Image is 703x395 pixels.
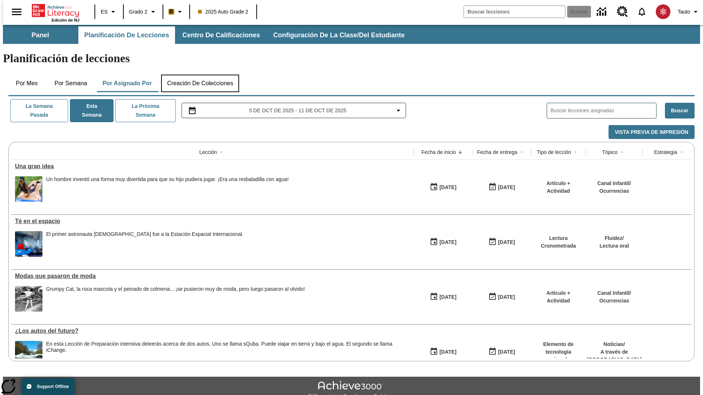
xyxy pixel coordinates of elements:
[31,31,49,39] span: Panel
[15,163,410,170] div: Una gran idea
[439,347,456,357] div: [DATE]
[427,345,459,359] button: 07/01/25: Primer día en que estuvo disponible la lección
[176,26,266,44] button: Centro de calificaciones
[8,75,45,92] button: Por mes
[602,148,617,156] div: Tópico
[598,297,631,305] p: Ocurrencias
[656,4,670,19] img: avatar image
[97,75,158,92] button: Por asignado por
[4,26,77,44] button: Panel
[3,26,411,44] div: Subbarra de navegación
[129,8,148,16] span: Grado 2
[15,163,410,170] a: Una gran idea, Lecciones
[46,176,289,183] div: Un hombre inventó una forma muy divertida para que su hijo pudiera jugar. ¡Era una resbaladilla c...
[46,341,410,366] div: En esta Lección de Preparación intensiva de leerás acerca de dos autos. Uno se llama sQuba. Puede...
[427,235,459,249] button: 10/06/25: Primer día en que estuvo disponible la lección
[517,148,526,157] button: Sort
[46,231,243,257] div: El primer astronauta británico fue a la Estación Espacial Internacional.
[598,180,631,187] p: Canal Infantil /
[198,8,249,16] span: 2025 Auto Grade 2
[675,5,703,18] button: Perfil/Configuración
[22,378,75,395] button: Support Offline
[15,176,42,202] img: un niño sonríe mientras se desliza en una resbaladilla con agua
[537,148,571,156] div: Tipo de lección
[535,234,582,250] p: Lectura Cronometrada
[182,31,260,39] span: Centro de calificaciones
[15,273,410,279] div: Modas que pasaron de moda
[654,148,677,156] div: Estrategia
[439,293,456,302] div: [DATE]
[427,180,459,194] button: 10/08/25: Primer día en que estuvo disponible la lección
[592,2,613,22] a: Centro de información
[6,1,27,23] button: Abrir el menú lateral
[427,290,459,304] button: 07/19/25: Primer día en que estuvo disponible la lección
[46,286,305,312] div: Grumpy Cat, la roca mascota y el peinado de colmena... ¡se pusieron muy de moda, pero luego pasar...
[46,341,393,353] testabrev: leerás acerca de dos autos. Uno se llama sQuba. Puede viajar en tierra y bajo el agua. El segundo...
[15,231,42,257] img: Un astronauta, el primero del Reino Unido que viaja a la Estación Espacial Internacional, saluda ...
[571,148,580,157] button: Sort
[598,289,631,297] p: Canal Infantil /
[3,25,700,44] div: Subbarra de navegación
[165,5,187,18] button: Boost El color de la clase es anaranjado claro. Cambiar el color de la clase.
[456,148,465,157] button: Sort
[421,148,456,156] div: Fecha de inicio
[613,2,632,22] a: Centro de recursos, Se abrirá en una pestaña nueva.
[535,341,582,364] p: Elemento de tecnología mejorada
[599,234,629,242] p: Fluidez /
[10,99,68,122] button: La semana pasada
[678,8,690,16] span: Tauto
[651,2,675,21] button: Escoja un nuevo avatar
[535,289,582,305] p: Artículo + Actividad
[486,180,517,194] button: 10/08/25: Último día en que podrá accederse la lección
[551,105,656,116] input: Buscar lecciones asignadas
[665,103,695,118] button: Buscar
[677,148,686,157] button: Sort
[199,148,217,156] div: Lección
[97,5,121,18] button: Lenguaje: ES, Selecciona un idioma
[486,345,517,359] button: 08/01/26: Último día en que podrá accederse la lección
[170,7,173,16] span: B
[52,18,79,22] span: Edición de NJ
[161,75,239,92] button: Creación de colecciones
[49,75,93,92] button: Por semana
[32,3,79,18] a: Portada
[486,235,517,249] button: 10/12/25: Último día en que podrá accederse la lección
[599,242,629,250] p: Lectura oral
[15,341,42,366] img: Un automóvil de alta tecnología flotando en el agua.
[15,218,410,225] a: Té en el espacio, Lecciones
[3,52,700,65] h1: Planificación de lecciones
[46,286,305,292] div: Grumpy Cat, la roca mascota y el peinado de colmena... ¡se pusieron muy de moda, pero luego pasar...
[464,6,565,18] input: Buscar campo
[46,176,289,202] div: Un hombre inventó una forma muy divertida para que su hijo pudiera jugar. ¡Era una resbaladilla c...
[498,293,515,302] div: [DATE]
[15,218,410,225] div: Té en el espacio
[632,2,651,21] a: Notificaciones
[70,99,114,122] button: Esta semana
[439,183,456,192] div: [DATE]
[498,238,515,247] div: [DATE]
[78,26,175,44] button: Planificación de lecciones
[217,148,226,157] button: Sort
[477,148,517,156] div: Fecha de entrega
[46,341,410,353] div: En esta Lección de Preparación intensiva de
[598,187,631,195] p: Ocurrencias
[15,328,410,334] a: ¿Los autos del futuro? , Lecciones
[267,26,410,44] button: Configuración de la clase/del estudiante
[587,348,642,364] p: A través de [GEOGRAPHIC_DATA]
[609,125,695,139] button: Vista previa de impresión
[486,290,517,304] button: 06/30/26: Último día en que podrá accederse la lección
[15,273,410,279] a: Modas que pasaron de moda, Lecciones
[32,3,79,22] div: Portada
[115,99,175,122] button: La próxima semana
[535,180,582,195] p: Artículo + Actividad
[618,148,626,157] button: Sort
[46,231,243,237] div: El primer astronauta [DEMOGRAPHIC_DATA] fue a la Estación Espacial Internacional.
[126,5,160,18] button: Grado: Grado 2, Elige un grado
[273,31,405,39] span: Configuración de la clase/del estudiante
[394,106,403,115] svg: Collapse Date Range Filter
[439,238,456,247] div: [DATE]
